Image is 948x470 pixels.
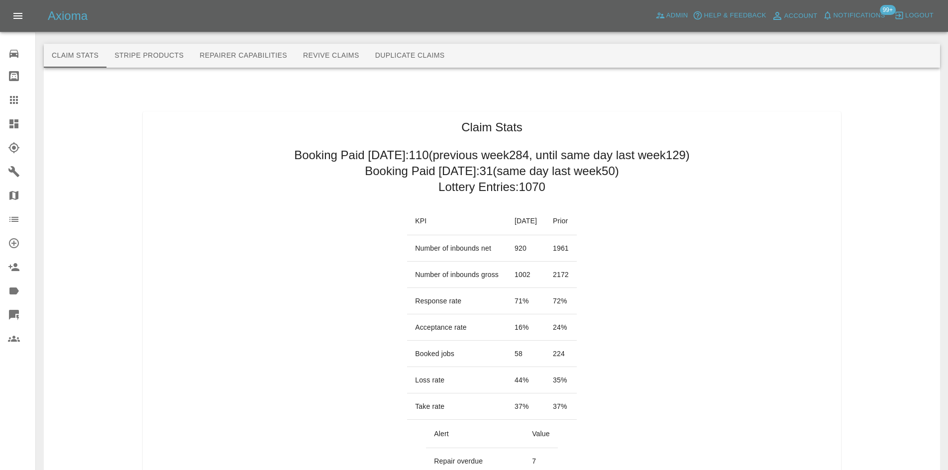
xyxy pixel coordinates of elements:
td: 44 % [507,367,545,393]
button: Open drawer [6,4,30,28]
h2: Lottery Entries: 1070 [438,179,545,195]
td: 1961 [545,235,577,262]
button: Repairer Capabilities [192,44,295,68]
a: Account [769,8,820,24]
td: Number of inbounds net [407,235,507,262]
button: Claim Stats [44,44,106,68]
span: 99+ [880,5,896,15]
th: Alert [426,420,524,448]
button: Help & Feedback [690,8,768,23]
span: Admin [666,10,688,21]
td: 2172 [545,262,577,288]
td: Acceptance rate [407,314,507,341]
td: 37 % [545,393,577,420]
td: Number of inbounds gross [407,262,507,288]
button: Stripe Products [106,44,192,68]
span: Notifications [834,10,885,21]
span: Account [784,10,818,22]
h1: Claim Stats [461,119,523,135]
td: 16 % [507,314,545,341]
td: 72 % [545,288,577,314]
td: 224 [545,341,577,367]
a: Admin [653,8,691,23]
th: Value [524,420,558,448]
th: Prior [545,207,577,235]
span: Help & Feedback [704,10,766,21]
th: KPI [407,207,507,235]
td: Booked jobs [407,341,507,367]
button: Notifications [820,8,888,23]
button: Duplicate Claims [367,44,453,68]
button: Logout [892,8,936,23]
td: 37 % [507,393,545,420]
h2: Booking Paid [DATE]: 31 (same day last week 50 ) [365,163,619,179]
td: 1002 [507,262,545,288]
h2: Booking Paid [DATE]: 110 (previous week 284 , until same day last week 129 ) [294,147,690,163]
td: Response rate [407,288,507,314]
span: Logout [905,10,934,21]
td: 58 [507,341,545,367]
td: 35 % [545,367,577,393]
td: 71 % [507,288,545,314]
h5: Axioma [48,8,88,24]
td: 920 [507,235,545,262]
td: Take rate [407,393,507,420]
td: 24 % [545,314,577,341]
td: Loss rate [407,367,507,393]
th: [DATE] [507,207,545,235]
button: Revive Claims [295,44,367,68]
